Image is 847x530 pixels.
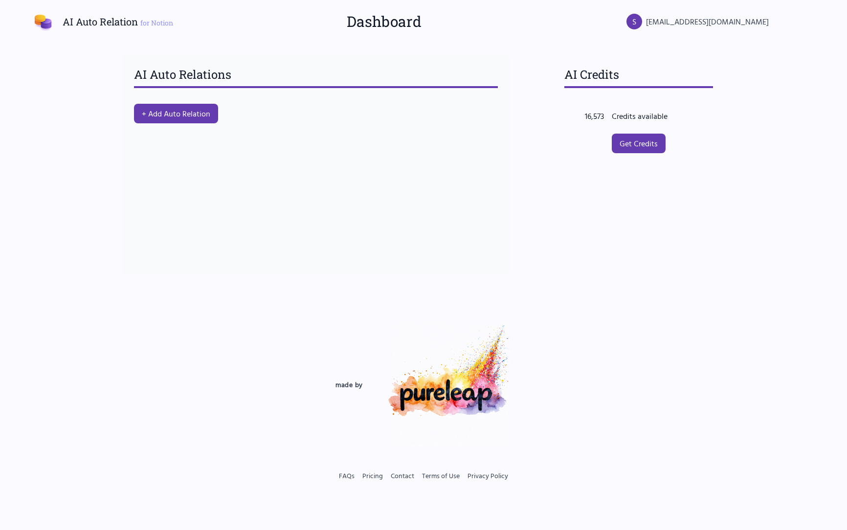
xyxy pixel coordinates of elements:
[626,14,642,29] div: S
[612,134,666,153] a: Get Credits
[391,471,414,481] a: Contact
[422,471,460,481] a: Terms of Use
[63,15,173,28] h1: AI Auto Relation
[347,13,422,30] h2: Dashboard
[362,471,383,481] a: Pricing
[31,10,173,33] a: AI Auto Relation for Notion
[646,16,769,27] span: [EMAIL_ADDRESS][DOMAIN_NAME]
[31,10,55,33] img: AI Auto Relation Logo
[339,471,355,481] a: FAQs
[612,110,692,122] div: Credits available
[134,104,218,123] button: + Add Auto Relation
[335,380,363,390] span: made by
[134,67,498,88] h3: AI Auto Relations
[571,110,612,122] div: 16,573
[140,18,173,27] span: for Notion
[386,322,512,447] img: Pureleap Logo
[564,67,713,88] h3: AI Credits
[468,471,508,481] a: Privacy Policy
